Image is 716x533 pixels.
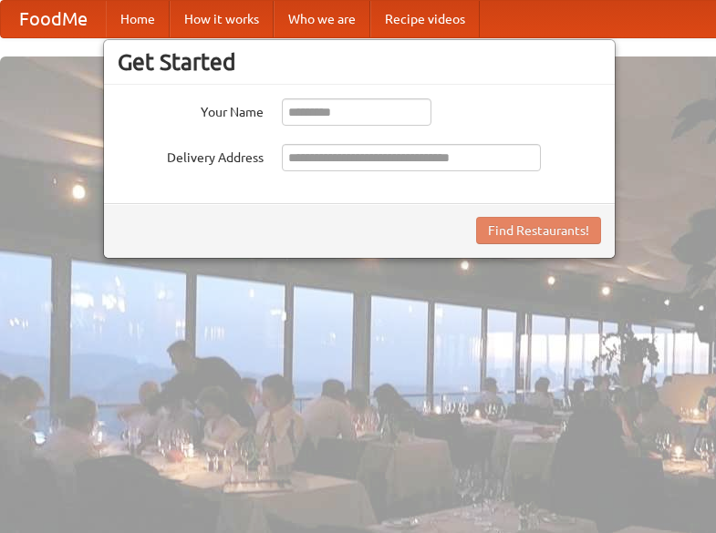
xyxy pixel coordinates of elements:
[118,48,601,76] h3: Get Started
[274,1,370,37] a: Who we are
[118,144,264,167] label: Delivery Address
[170,1,274,37] a: How it works
[1,1,106,37] a: FoodMe
[118,98,264,121] label: Your Name
[370,1,480,37] a: Recipe videos
[476,217,601,244] button: Find Restaurants!
[106,1,170,37] a: Home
